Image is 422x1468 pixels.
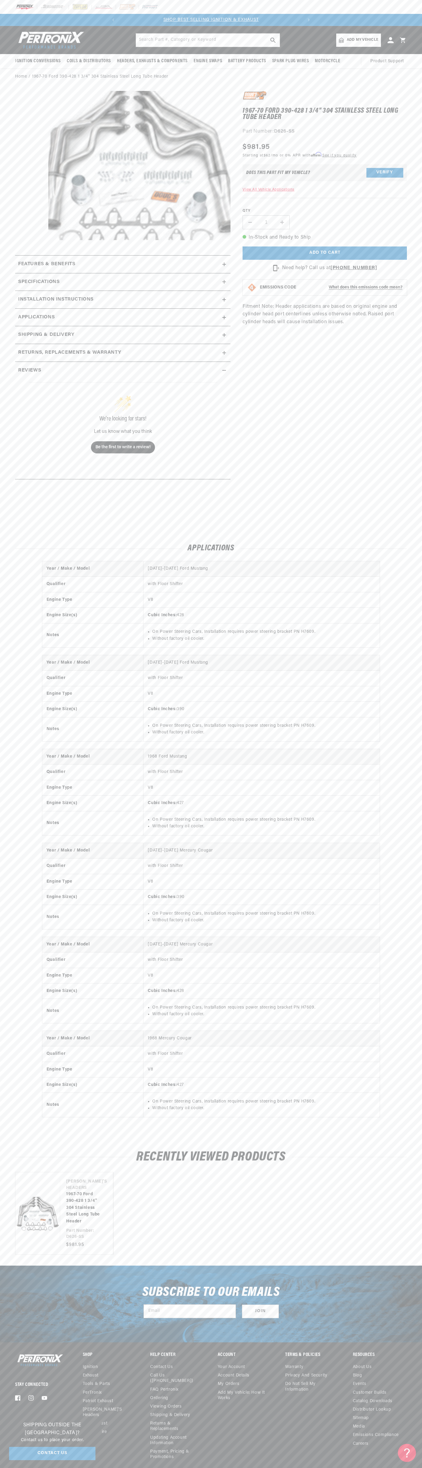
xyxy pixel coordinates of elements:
li: Without factory oil cooler. [152,729,375,736]
li: On Power Steering Cars, Installation requires power steering bracket PN H7609. [152,1004,375,1011]
li: On Power Steering Cars, Installation requires power steering bracket PN H7609. [152,816,375,823]
a: Shipping & Delivery [150,1411,190,1419]
summary: Returns, Replacements & Warranty [15,344,230,362]
th: Notes [42,1093,143,1117]
li: Without factory oil cooler. [152,636,375,642]
p: Contact us to place your order. [9,1437,95,1444]
p: Stay Connected [15,1382,63,1388]
label: QTY [243,208,407,214]
td: 428 [143,608,380,623]
td: [DATE]-[DATE] Mercury Cougar [143,937,380,952]
td: with Floor Shifter [143,577,380,592]
th: Engine Size(s) [42,983,143,999]
div: Announcement [119,17,303,23]
button: Be the first to write a review! [91,441,155,453]
span: Coils & Distributors [67,58,111,64]
strong: Cubic Inches: [148,1083,177,1087]
td: V8 [143,968,380,983]
th: Year / Make / Model [42,1031,143,1046]
a: Your account [218,1364,245,1371]
img: Emissions code [247,283,257,292]
li: On Power Steering Cars, Installation requires power steering bracket PN H7609. [152,723,375,729]
th: Engine Size(s) [42,890,143,905]
summary: Coils & Distributors [64,54,114,68]
summary: Reviews [15,362,230,379]
h2: Specifications [18,278,60,286]
strong: Cubic Inches: [148,801,177,805]
a: Do not sell my information [285,1380,339,1394]
a: Emissions compliance [353,1431,399,1439]
td: V8 [143,780,380,795]
span: Add my vehicle [347,37,378,43]
span: Affirm [311,152,321,157]
th: Notes [42,623,143,647]
a: Add My Vehicle: How It Works [218,1389,272,1402]
li: On Power Steering Cars, Installation requires power steering bracket PN H7609. [152,1098,375,1105]
summary: Headers, Exhausts & Components [114,54,191,68]
span: Ignition Conversions [15,58,61,64]
li: Without factory oil cooler. [152,823,375,830]
td: [DATE]-[DATE] Ford Mustang [143,561,380,577]
td: V8 [143,592,380,607]
summary: Battery Products [225,54,269,68]
a: Payment, Pricing & Promotions [150,1447,204,1461]
a: Returns & Replacements [150,1419,200,1433]
span: Headers, Exhausts & Components [117,58,188,64]
th: Qualifier [42,671,143,686]
button: Translation missing: en.sections.announcements.previous_announcement [107,14,119,26]
div: Does This part fit My vehicle? [246,170,310,175]
td: with Floor Shifter [143,671,380,686]
li: On Power Steering Cars, Installation requires power steering bracket PN H7609. [152,910,375,917]
td: 1968 Ford Mustang [143,749,380,765]
h2: Applications [15,545,407,552]
th: Engine Size(s) [42,796,143,811]
div: customer reviews [18,379,227,475]
h2: Features & Benefits [18,260,75,268]
a: Sitemap [353,1414,369,1422]
a: Home [15,73,27,80]
a: Tools & Parts [83,1380,110,1388]
th: Year / Make / Model [42,655,143,671]
p: In-Stock and Ready to Ship [243,234,407,242]
strong: Cubic Inches: [148,613,177,617]
h3: Subscribe to our emails [142,1287,280,1298]
a: Warranty [285,1364,303,1371]
td: [DATE]-[DATE] Mercury Cougar [143,843,380,858]
a: View All Vehicle Applications [243,188,294,192]
td: V8 [143,686,380,701]
h3: Shipping Outside the [GEOGRAPHIC_DATA]? [9,1421,95,1437]
th: Year / Make / Model [42,749,143,765]
th: Year / Make / Model [42,937,143,952]
span: $981.95 [243,142,270,153]
input: Search Part #, Category or Keyword [136,34,280,47]
th: Notes [42,717,143,741]
div: We’re looking for stars! [29,416,217,422]
th: Notes [42,999,143,1023]
img: Pertronix [15,30,85,50]
input: Email [144,1305,236,1318]
li: Without factory oil cooler. [152,1011,375,1018]
a: Contact us [150,1364,173,1371]
nav: breadcrumbs [15,73,407,80]
a: Privacy and Security [285,1371,327,1380]
span: Applications [18,314,55,321]
th: Engine Size(s) [42,1077,143,1093]
th: Engine Type [42,968,143,983]
strong: D626-SS [274,129,295,134]
li: Without factory oil cooler. [152,917,375,924]
div: 1 of 2 [119,17,303,23]
div: Let us know what you think [29,429,217,434]
a: Applications [15,309,230,327]
summary: Specifications [15,273,230,291]
h2: Installation instructions [18,296,94,304]
a: Account details [218,1371,250,1380]
summary: Shipping & Delivery [15,326,230,344]
th: Qualifier [42,952,143,968]
a: Contact Us [9,1447,95,1460]
strong: Cubic Inches: [148,989,177,993]
summary: Product Support [370,54,407,69]
th: Engine Size(s) [42,702,143,717]
th: Qualifier [42,1046,143,1062]
h1: 1967-70 Ford 390-428 1 3/4" 304 Stainless Steel Long Tube Header [243,108,407,120]
a: FAQ Pertronix [150,1386,179,1394]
